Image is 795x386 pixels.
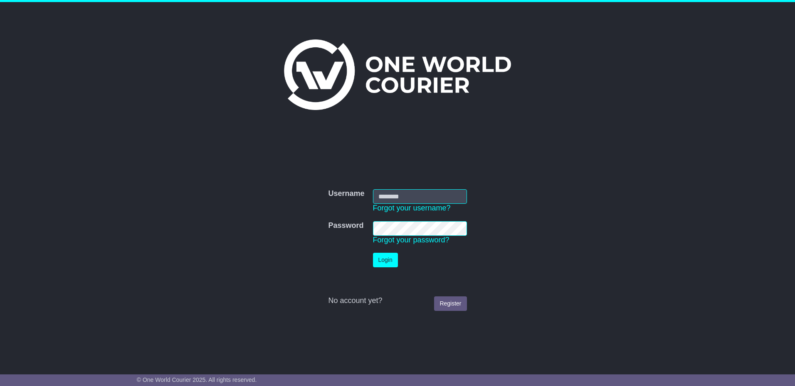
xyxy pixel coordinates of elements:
a: Forgot your username? [373,204,451,212]
label: Username [328,189,364,198]
a: Register [434,296,467,311]
div: No account yet? [328,296,467,305]
label: Password [328,221,363,230]
img: One World [284,39,511,110]
button: Login [373,253,398,267]
span: © One World Courier 2025. All rights reserved. [137,376,257,383]
a: Forgot your password? [373,236,449,244]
